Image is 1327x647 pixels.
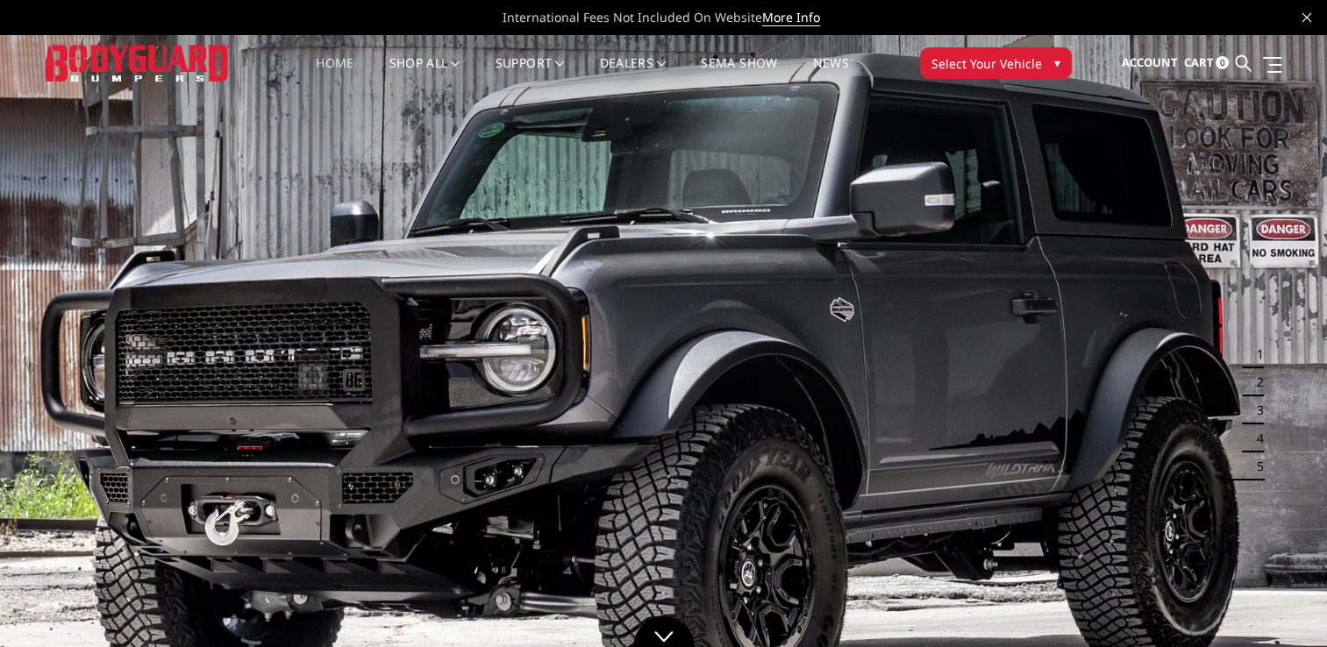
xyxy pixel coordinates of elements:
button: 2 of 5 [1246,368,1264,396]
a: Cart 0 [1183,39,1229,87]
a: shop all [389,57,460,91]
a: Account [1121,39,1177,87]
a: SEMA Show [701,57,777,91]
a: More Info [762,9,820,26]
button: 5 of 5 [1246,452,1264,480]
button: 4 of 5 [1246,424,1264,452]
a: Support [496,57,565,91]
a: Home [316,57,353,91]
button: Select Your Vehicle [920,47,1072,79]
button: 3 of 5 [1246,396,1264,424]
a: Click to Down [633,616,695,647]
a: Dealers [600,57,667,91]
span: Cart [1183,54,1213,70]
a: News [812,57,848,91]
span: 0 [1216,56,1229,69]
img: BODYGUARD BUMPERS [46,45,230,81]
span: Select Your Vehicle [931,54,1042,73]
iframe: Chat Widget [1239,563,1327,647]
span: Account [1121,54,1177,70]
button: 1 of 5 [1246,340,1264,368]
span: ▾ [1054,53,1060,72]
